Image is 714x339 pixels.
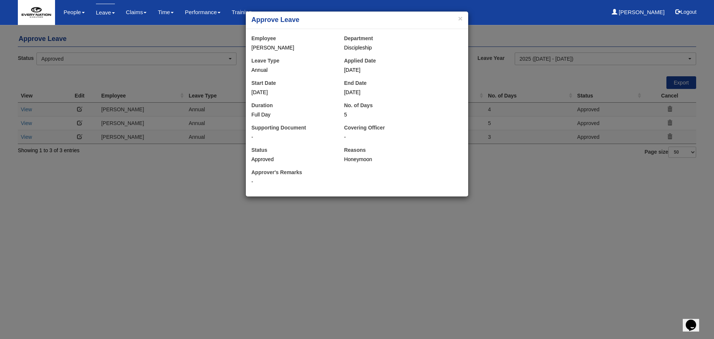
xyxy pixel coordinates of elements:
[251,156,333,163] div: Approved
[344,133,463,141] div: -
[344,156,463,163] div: Honeymoon
[251,66,333,74] div: Annual
[251,79,276,87] label: Start Date
[344,66,425,74] div: [DATE]
[251,178,463,185] div: -
[251,102,273,109] label: Duration
[251,16,299,23] b: Approve Leave
[344,102,373,109] label: No. of Days
[251,44,333,51] div: [PERSON_NAME]
[344,89,425,96] div: [DATE]
[251,133,333,141] div: -
[251,124,306,131] label: Supporting Document
[251,146,267,154] label: Status
[251,169,302,176] label: Approver's Remarks
[344,44,463,51] div: Discipleship
[458,15,463,22] button: ×
[344,79,367,87] label: End Date
[251,111,333,118] div: Full Day
[251,57,279,64] label: Leave Type
[251,35,276,42] label: Employee
[344,124,385,131] label: Covering Officer
[683,309,707,332] iframe: chat widget
[344,35,373,42] label: Department
[344,111,425,118] div: 5
[251,89,333,96] div: [DATE]
[344,146,366,154] label: Reasons
[344,57,376,64] label: Applied Date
